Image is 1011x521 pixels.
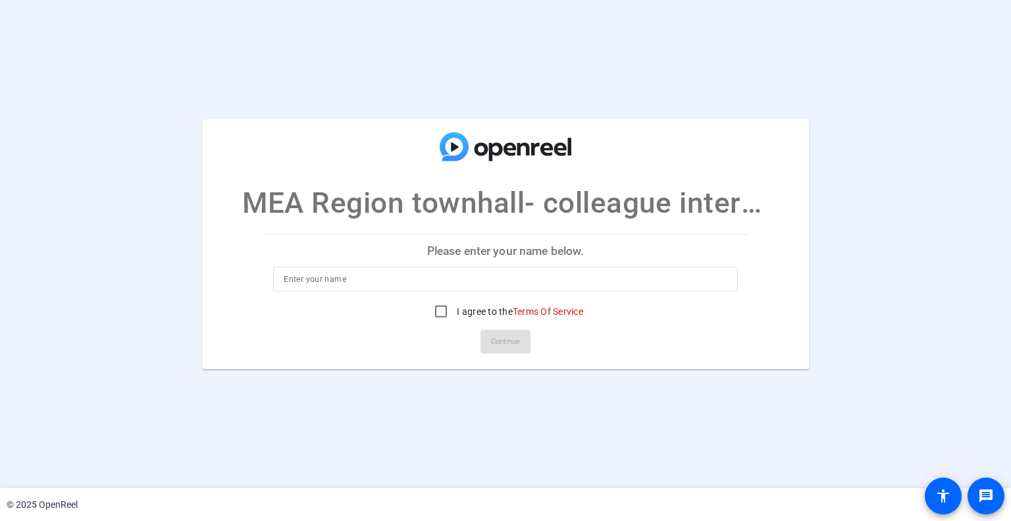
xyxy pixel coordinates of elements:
[440,132,571,161] img: company-logo
[978,488,994,504] mat-icon: message
[7,498,78,512] div: © 2025 OpenReel
[263,234,748,266] p: Please enter your name below.
[513,306,583,317] a: Terms Of Service
[454,305,583,318] label: I agree to the
[242,180,769,224] p: MEA Region townhall- colleague interviews
[284,271,727,287] input: Enter your name
[935,488,951,504] mat-icon: accessibility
